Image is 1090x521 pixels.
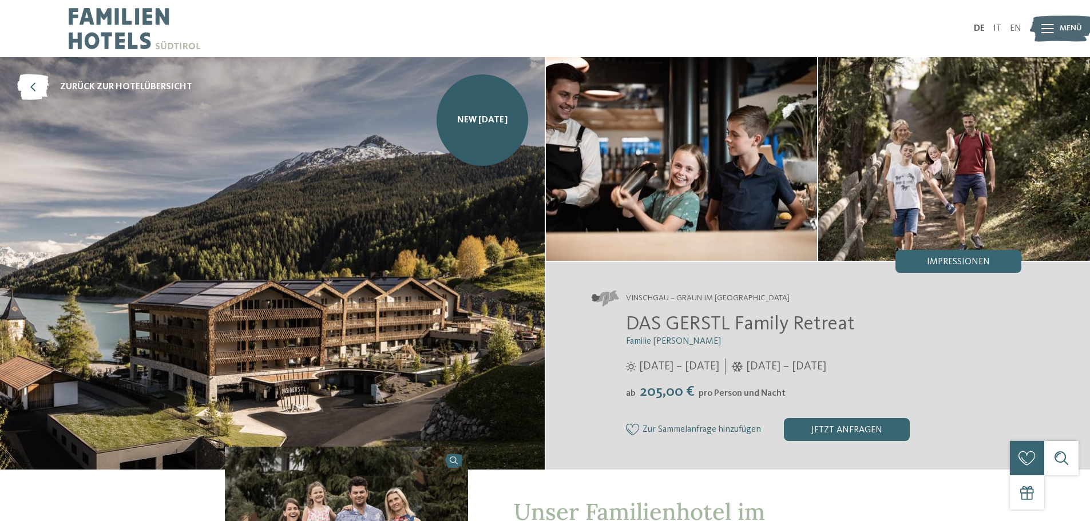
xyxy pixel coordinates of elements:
span: pro Person und Nacht [699,389,786,398]
span: 205,00 € [637,384,697,399]
span: Familie [PERSON_NAME] [626,337,721,346]
img: Erholsame Auszeit im Familienhotel im Vinschgau [546,57,818,261]
span: [DATE] – [DATE] [639,359,719,375]
a: DE [974,24,985,33]
a: zurück zur Hotelübersicht [17,74,192,100]
img: Erholsame Auszeit im Familienhotel im Vinschgau [818,57,1090,261]
span: Vinschgau – Graun im [GEOGRAPHIC_DATA] [626,293,790,304]
span: Menü [1060,23,1082,34]
span: DAS GERSTL Family Retreat [626,314,855,334]
i: Öffnungszeiten im Winter [731,361,743,372]
span: Impressionen [927,257,990,267]
a: IT [993,24,1001,33]
span: Zur Sammelanfrage hinzufügen [643,425,761,435]
span: NEW [DATE] [457,114,508,126]
span: [DATE] – [DATE] [746,359,826,375]
i: Öffnungszeiten im Sommer [626,361,636,372]
a: EN [1010,24,1021,33]
span: ab [626,389,636,398]
div: jetzt anfragen [784,418,910,441]
span: zurück zur Hotelübersicht [60,81,192,93]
